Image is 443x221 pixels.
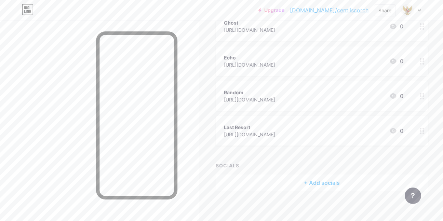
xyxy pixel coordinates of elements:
[216,175,428,191] div: + Add socials
[224,54,275,61] div: Echo
[224,131,275,138] div: [URL][DOMAIN_NAME]
[224,61,275,68] div: [URL][DOMAIN_NAME]
[224,19,275,26] div: Ghost
[224,96,275,103] div: [URL][DOMAIN_NAME]
[258,8,284,13] a: Upgrade
[224,124,275,131] div: Last Resort
[378,7,391,14] div: Share
[389,57,403,65] div: 0
[401,4,414,17] img: centiiscorch
[224,26,275,33] div: [URL][DOMAIN_NAME]
[389,127,403,135] div: 0
[389,92,403,100] div: 0
[216,162,428,169] div: SOCIALS
[389,22,403,30] div: 0
[224,89,275,96] div: Random
[290,6,368,14] a: [DOMAIN_NAME]/centiiscorch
